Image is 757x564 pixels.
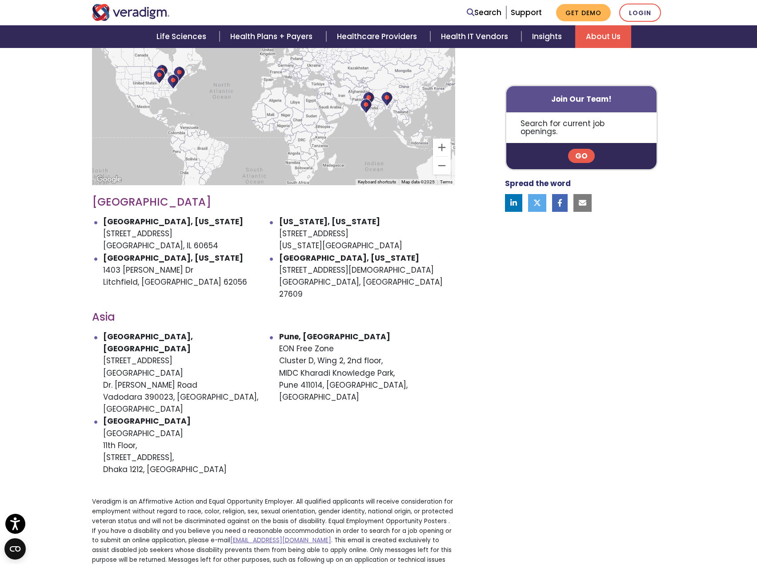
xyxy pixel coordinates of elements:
strong: [GEOGRAPHIC_DATA], [US_STATE] [279,253,419,263]
a: Search [467,7,501,19]
a: Go [568,149,595,163]
a: Healthcare Providers [326,25,430,48]
li: [STREET_ADDRESS] [GEOGRAPHIC_DATA] Dr. [PERSON_NAME] Road Vadodara 390023, [GEOGRAPHIC_DATA], [GE... [103,331,279,415]
a: About Us [575,25,631,48]
li: [GEOGRAPHIC_DATA] 11th Floor, [STREET_ADDRESS], Dhaka 1212, [GEOGRAPHIC_DATA] [103,415,279,476]
a: Terms (opens in new tab) [440,179,453,184]
li: 1403 [PERSON_NAME] Dr Litchfield, [GEOGRAPHIC_DATA] 62056 [103,252,279,301]
strong: Pune, [GEOGRAPHIC_DATA] [279,331,390,342]
a: Life Sciences [146,25,220,48]
strong: [GEOGRAPHIC_DATA], [US_STATE] [103,253,243,263]
p: Search for current job openings. [506,112,657,143]
img: Google [94,174,124,185]
strong: Spread the word [505,179,571,189]
li: [STREET_ADDRESS] [US_STATE][GEOGRAPHIC_DATA] [279,216,455,252]
strong: [GEOGRAPHIC_DATA], [US_STATE] [103,216,243,227]
li: [STREET_ADDRESS] [GEOGRAPHIC_DATA], IL 60654 [103,216,279,252]
a: Support [511,7,542,18]
a: Get Demo [556,4,611,21]
strong: [GEOGRAPHIC_DATA] [103,416,191,426]
span: Map data ©2025 [401,179,435,184]
a: Health IT Vendors [430,25,521,48]
a: [EMAIL_ADDRESS][DOMAIN_NAME] [230,536,331,544]
strong: Join Our Team! [551,94,612,104]
li: [STREET_ADDRESS][DEMOGRAPHIC_DATA] [GEOGRAPHIC_DATA], [GEOGRAPHIC_DATA] 27609 [279,252,455,301]
a: Health Plans + Payers [220,25,326,48]
button: Keyboard shortcuts [358,179,396,185]
h3: [GEOGRAPHIC_DATA] [92,196,455,209]
button: Zoom in [433,139,451,156]
h3: Asia [92,311,455,324]
a: Insights [521,25,575,48]
li: EON Free Zone Cluster D, Wing 2, 2nd floor, MIDC Kharadi Knowledge Park, Pune 411014, [GEOGRAPHIC... [279,331,455,415]
a: Login [619,4,661,22]
strong: [GEOGRAPHIC_DATA], [GEOGRAPHIC_DATA] [103,331,193,354]
button: Open CMP widget [4,538,26,560]
img: Veradigm logo [92,4,170,21]
a: Open this area in Google Maps (opens a new window) [94,174,124,185]
strong: [US_STATE], [US_STATE] [279,216,380,227]
button: Zoom out [433,157,451,175]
